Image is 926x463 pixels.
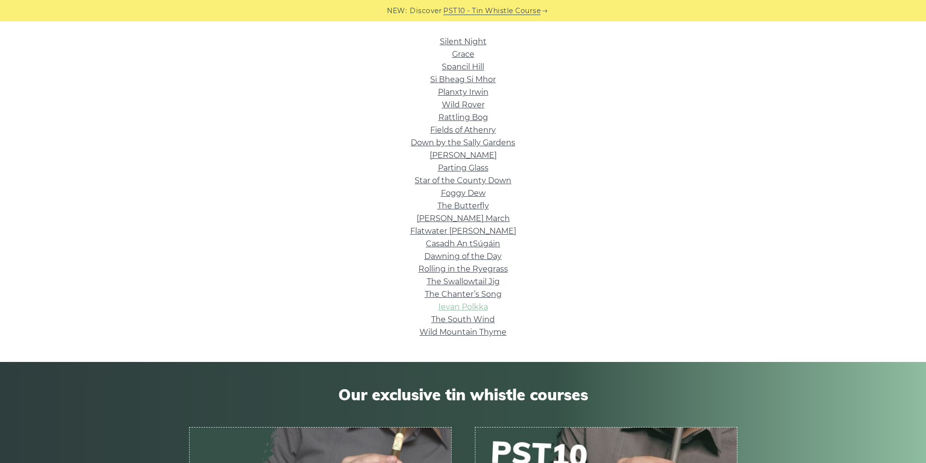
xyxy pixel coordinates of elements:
[441,189,486,198] a: Foggy Dew
[452,50,474,59] a: Grace
[431,315,495,324] a: The South Wind
[410,5,442,17] span: Discover
[427,277,500,286] a: The Swallowtail Jig
[443,5,541,17] a: PST10 - Tin Whistle Course
[419,264,508,274] a: Rolling in the Ryegrass
[438,113,488,122] a: Rattling Bog
[437,201,489,210] a: The Butterfly
[410,226,516,236] a: Flatwater [PERSON_NAME]
[438,302,488,311] a: Ievan Polkka
[387,5,407,17] span: NEW:
[438,87,489,97] a: Planxty Irwin
[424,252,502,261] a: Dawning of the Day
[438,163,489,172] a: Parting Glass
[430,151,497,160] a: [PERSON_NAME]
[415,176,511,185] a: Star of the County Down
[411,138,515,147] a: Down by the Sally Gardens
[426,239,500,248] a: Casadh An tSúgáin
[430,125,496,135] a: Fields of Athenry
[189,385,737,404] span: Our exclusive tin whistle courses
[440,37,487,46] a: Silent Night
[442,62,484,71] a: Spancil Hill
[430,75,496,84] a: Si­ Bheag Si­ Mhor
[442,100,485,109] a: Wild Rover
[425,290,502,299] a: The Chanter’s Song
[417,214,510,223] a: [PERSON_NAME] March
[419,327,507,337] a: Wild Mountain Thyme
